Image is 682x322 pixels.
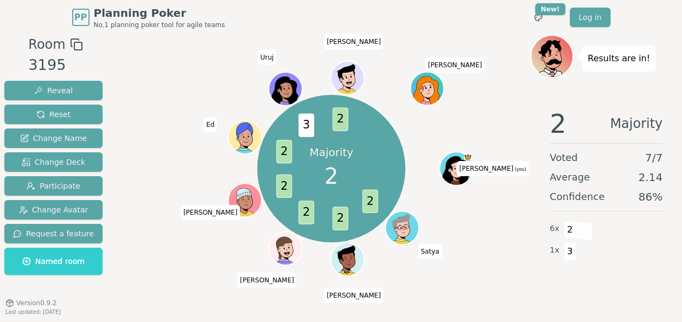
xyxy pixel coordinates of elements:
span: Last updated: [DATE] [5,309,61,315]
button: Reveal [4,81,103,100]
a: Log in [570,8,610,27]
span: Majority [610,111,662,137]
button: Change Deck [4,152,103,172]
span: Click to change your name [425,57,485,73]
span: Change Avatar [19,204,88,215]
span: Click to change your name [237,273,297,288]
button: Participate [4,176,103,196]
span: No.1 planning poker tool for agile teams [94,21,225,29]
span: Click to change your name [456,161,528,176]
span: Request a feature [13,228,94,239]
span: Click to change your name [181,205,240,220]
span: (you) [513,167,526,172]
button: Version0.9.2 [5,299,57,307]
span: Planning Poker [94,5,225,21]
span: 7 / 7 [645,150,662,165]
span: Click to change your name [258,50,277,65]
span: 2.14 [638,170,662,185]
span: Reset [36,109,71,120]
span: Change Name [20,133,87,144]
span: 2 [276,174,292,197]
button: Click to change your avatar [441,153,472,184]
span: Confidence [550,189,604,204]
span: Click to change your name [324,288,384,303]
span: 2 [362,189,378,212]
span: Version 0.9.2 [16,299,57,307]
button: Change Avatar [4,200,103,220]
span: Nancy is the host [463,153,471,161]
span: Click to change your name [203,117,217,132]
span: Click to change your name [418,244,442,259]
span: Voted [550,150,578,165]
div: New! [535,3,566,15]
span: Click to change your name [324,35,384,50]
p: Results are in! [588,51,650,66]
span: 6 x [550,223,559,235]
a: PPPlanning PokerNo.1 planning poker tool for agile teams [72,5,225,29]
span: 3 [298,113,314,137]
span: Named room [22,256,85,267]
span: 2 [550,111,566,137]
span: Participate [27,181,80,191]
span: 2 [298,201,314,224]
span: 2 [324,160,338,192]
span: 2 [332,107,348,131]
button: Request a feature [4,224,103,243]
span: 1 x [550,244,559,256]
button: Reset [4,105,103,124]
button: Named room [4,248,103,275]
span: 3 [564,242,576,261]
span: 2 [276,140,292,163]
span: Room [28,35,65,54]
span: Change Deck [22,157,85,168]
button: Change Name [4,128,103,148]
span: PP [74,11,87,24]
span: 2 [332,207,348,230]
div: 3195 [28,54,82,76]
span: Average [550,170,590,185]
span: 86 % [639,189,662,204]
span: 2 [564,221,576,239]
span: Reveal [34,85,73,96]
button: New! [528,8,548,27]
p: Majority [309,145,353,160]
